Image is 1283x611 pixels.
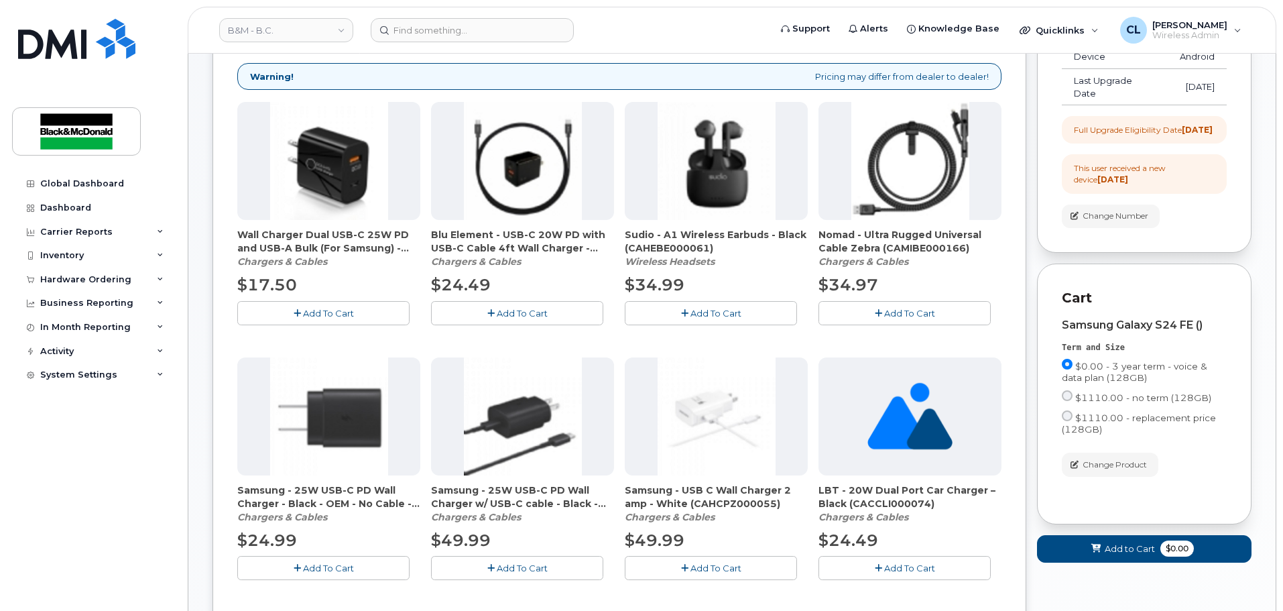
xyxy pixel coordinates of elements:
img: accessory36347.JPG [464,102,582,220]
div: Samsung - USB C Wall Charger 2 amp - White (CAHCPZ000055) [625,484,808,524]
strong: Warning! [250,70,294,83]
span: Add To Cart [303,308,354,319]
span: $24.49 [818,531,878,550]
span: CL [1126,22,1141,38]
button: Add To Cart [237,301,410,325]
strong: [DATE] [1097,174,1128,184]
input: Find something... [371,18,574,42]
em: Chargers & Cables [431,256,521,268]
input: $1110.00 - replacement price (128GB) [1062,410,1073,421]
input: $0.00 - 3 year term - voice & data plan (128GB) [1062,359,1073,370]
div: Pricing may differ from dealer to dealer! [237,63,1001,91]
button: Add To Cart [237,556,410,579]
span: $0.00 [1160,541,1194,557]
strong: [DATE] [1182,125,1213,135]
span: $34.97 [818,275,878,294]
em: Chargers & Cables [818,256,908,268]
span: $24.49 [431,275,491,294]
button: Add To Cart [625,301,797,325]
a: B&M - B.C. [219,18,353,42]
input: $1110.00 - no term (128GB) [1062,390,1073,401]
div: Samsung Galaxy S24 FE () [1062,319,1227,331]
img: no_image_found-2caef05468ed5679b831cfe6fc140e25e0c280774317ffc20a367ab7fd17291e.png [867,357,953,476]
td: [DATE] [1168,69,1227,105]
img: accessory36550.JPG [851,102,969,220]
span: Add To Cart [690,563,741,573]
td: Android [1168,45,1227,69]
span: $34.99 [625,275,684,294]
span: Add to Cart [1105,543,1155,555]
button: Change Number [1062,205,1160,228]
span: Alerts [860,22,888,36]
td: Device [1062,45,1168,69]
p: Cart [1062,288,1227,308]
span: Add To Cart [497,308,548,319]
span: $49.99 [431,531,491,550]
span: Blu Element - USB-C 20W PD with USB-C Cable 4ft Wall Charger - Black (CAHCPZ000096) [431,228,614,255]
span: Add To Cart [303,563,354,573]
span: Samsung - 25W USB-C PD Wall Charger w/ USB-C cable - Black - OEM (CAHCPZ000082) [431,484,614,510]
button: Add To Cart [431,301,603,325]
div: Samsung - 25W USB-C PD Wall Charger w/ USB-C cable - Black - OEM (CAHCPZ000082) [431,484,614,524]
a: Support [772,15,839,42]
span: $1110.00 - replacement price (128GB) [1062,412,1216,435]
span: Add To Cart [884,308,935,319]
span: Quicklinks [1036,25,1085,36]
span: Wall Charger Dual USB-C 25W PD and USB-A Bulk (For Samsung) - Black (CAHCBE000093) [237,228,420,255]
a: Alerts [839,15,898,42]
span: Samsung - 25W USB-C PD Wall Charger - Black - OEM - No Cable - (CAHCPZ000081) [237,484,420,510]
span: $49.99 [625,531,684,550]
em: Chargers & Cables [431,511,521,523]
span: Support [792,22,830,36]
img: accessory36907.JPG [270,102,388,220]
img: accessory36709.JPG [464,357,582,476]
em: Chargers & Cables [237,511,327,523]
div: Samsung - 25W USB-C PD Wall Charger - Black - OEM - No Cable - (CAHCPZ000081) [237,484,420,524]
span: $1110.00 - no term (128GB) [1075,392,1211,403]
span: Change Product [1083,459,1147,471]
span: Change Number [1083,210,1148,222]
span: Samsung - USB C Wall Charger 2 amp - White (CAHCPZ000055) [625,484,808,510]
span: Knowledge Base [918,22,999,36]
div: Candice Leung [1111,17,1251,44]
span: Nomad - Ultra Rugged Universal Cable Zebra (CAMIBE000166) [818,228,1001,255]
span: [PERSON_NAME] [1152,19,1227,30]
button: Add To Cart [431,556,603,579]
div: Sudio - A1 Wireless Earbuds - Black (CAHEBE000061) [625,228,808,268]
span: LBT - 20W Dual Port Car Charger – Black (CACCLI000074) [818,484,1001,510]
button: Add To Cart [625,556,797,579]
button: Add To Cart [818,556,991,579]
img: accessory36354.JPG [658,357,776,476]
div: Full Upgrade Eligibility Date [1074,124,1213,135]
span: $17.50 [237,275,297,294]
img: accessory36654.JPG [658,102,776,220]
em: Chargers & Cables [237,256,327,268]
div: This user received a new device [1074,162,1215,185]
em: Chargers & Cables [625,511,715,523]
span: Add To Cart [884,563,935,573]
div: Quicklinks [1010,17,1108,44]
em: Chargers & Cables [818,511,908,523]
div: Term and Size [1062,342,1227,353]
span: $0.00 - 3 year term - voice & data plan (128GB) [1062,361,1207,383]
em: Wireless Headsets [625,256,715,268]
span: Add To Cart [690,308,741,319]
a: Knowledge Base [898,15,1009,42]
img: accessory36708.JPG [270,357,388,476]
span: Add To Cart [497,563,548,573]
button: Change Product [1062,453,1158,476]
div: Nomad - Ultra Rugged Universal Cable Zebra (CAMIBE000166) [818,228,1001,268]
div: LBT - 20W Dual Port Car Charger – Black (CACCLI000074) [818,484,1001,524]
button: Add to Cart $0.00 [1037,535,1251,563]
div: Wall Charger Dual USB-C 25W PD and USB-A Bulk (For Samsung) - Black (CAHCBE000093) [237,228,420,268]
button: Add To Cart [818,301,991,325]
div: Blu Element - USB-C 20W PD with USB-C Cable 4ft Wall Charger - Black (CAHCPZ000096) [431,228,614,268]
span: Sudio - A1 Wireless Earbuds - Black (CAHEBE000061) [625,228,808,255]
span: Wireless Admin [1152,30,1227,41]
span: $24.99 [237,531,297,550]
td: Last Upgrade Date [1062,69,1168,105]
